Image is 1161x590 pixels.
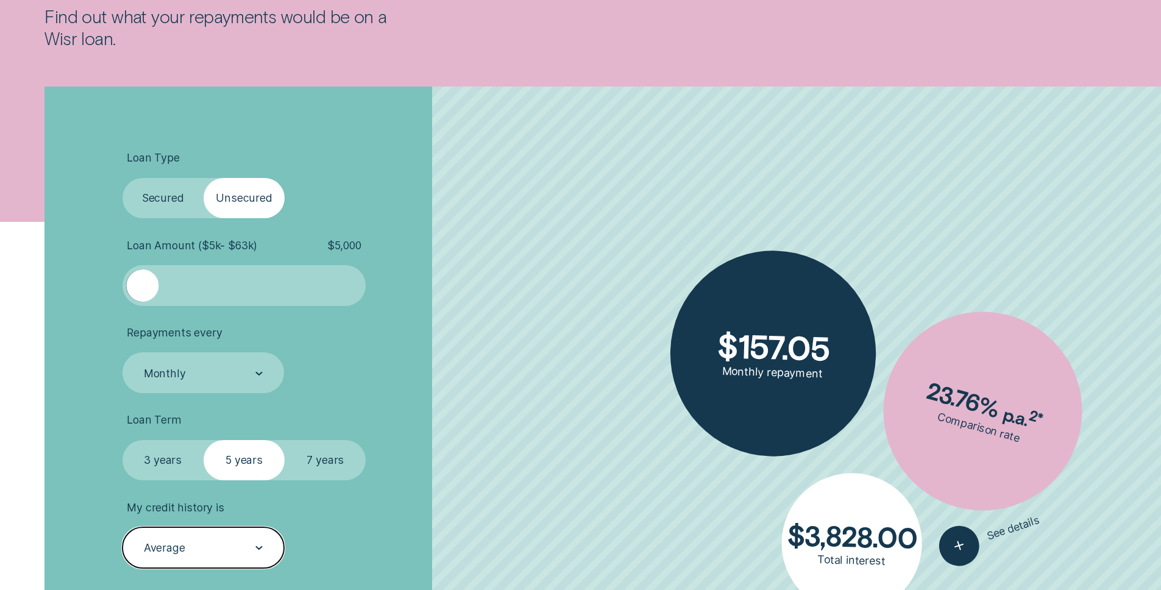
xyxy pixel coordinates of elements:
[127,326,222,339] span: Repayments every
[204,178,285,219] label: Unsecured
[934,500,1045,570] button: See details
[127,239,257,252] span: Loan Amount ( $5k - $63k )
[285,440,366,481] label: 7 years
[985,513,1042,542] span: See details
[144,366,186,380] div: Monthly
[327,239,361,252] span: $ 5,000
[44,5,397,49] p: Find out what your repayments would be on a Wisr loan.
[122,178,204,219] label: Secured
[144,541,185,555] div: Average
[204,440,285,481] label: 5 years
[127,501,224,514] span: My credit history is
[122,440,204,481] label: 3 years
[127,413,181,427] span: Loan Term
[127,151,179,165] span: Loan Type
